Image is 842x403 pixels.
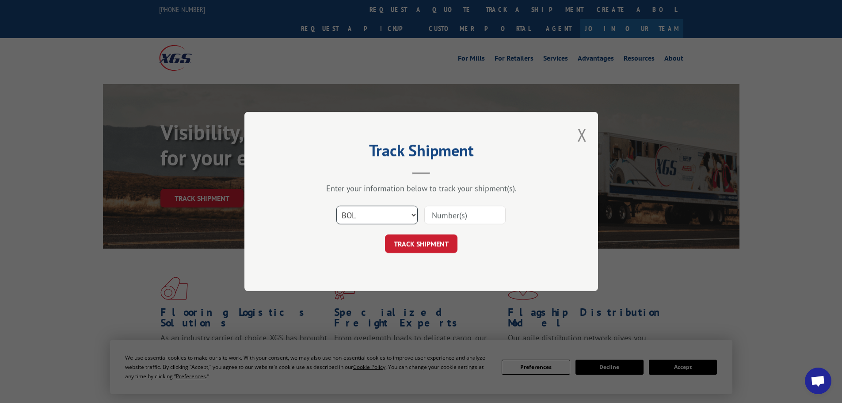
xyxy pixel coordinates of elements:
button: Close modal [577,123,587,146]
div: Open chat [805,368,831,394]
input: Number(s) [424,206,506,224]
button: TRACK SHIPMENT [385,234,457,253]
h2: Track Shipment [289,144,554,161]
div: Enter your information below to track your shipment(s). [289,183,554,193]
